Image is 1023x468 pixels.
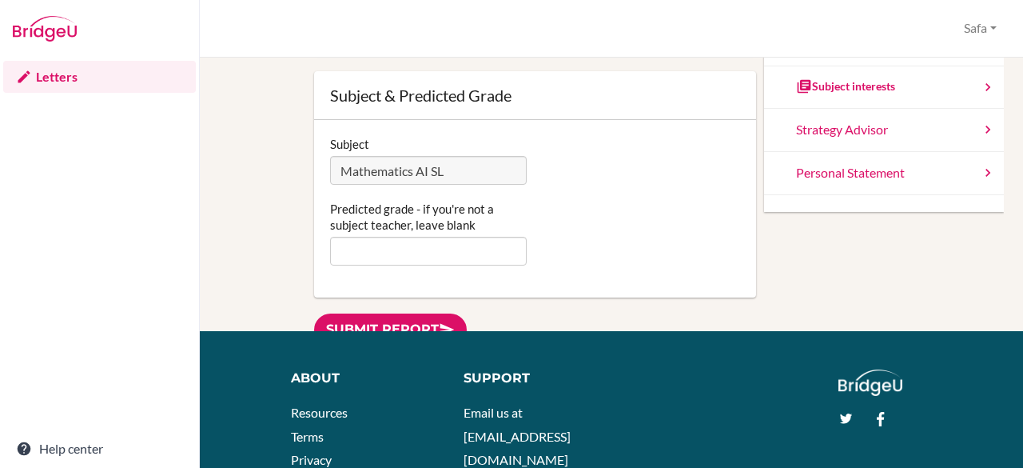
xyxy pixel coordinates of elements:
[330,87,741,103] div: Subject & Predicted Grade
[3,433,196,465] a: Help center
[764,152,1004,195] a: Personal Statement
[3,61,196,93] a: Letters
[314,314,467,346] a: Submit report
[464,405,571,467] a: Email us at [EMAIL_ADDRESS][DOMAIN_NAME]
[291,405,348,420] a: Resources
[838,370,903,396] img: logo_white@2x-f4f0deed5e89b7ecb1c2cc34c3e3d731f90f0f143d5ea2071677605dd97b5244.png
[330,136,369,152] label: Subject
[291,452,332,467] a: Privacy
[957,14,1004,43] button: Safa
[291,370,439,388] div: About
[291,429,324,444] a: Terms
[764,109,1004,152] a: Strategy Advisor
[464,370,600,388] div: Support
[796,78,895,94] div: Subject interests
[330,201,527,233] label: Predicted grade - if you're not a subject teacher, leave blank
[13,16,77,42] img: Bridge-U
[764,66,1004,110] a: Subject interests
